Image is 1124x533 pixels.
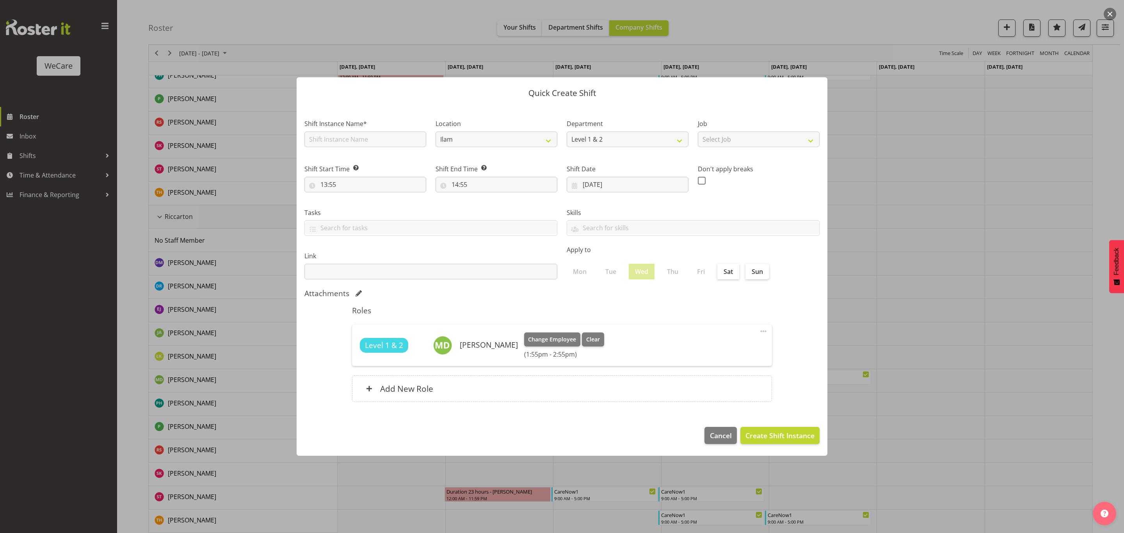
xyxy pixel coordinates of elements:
label: Link [304,251,557,261]
label: Sun [745,264,769,279]
input: Shift Instance Name [304,131,426,147]
h5: Roles [352,306,772,315]
label: Wed [629,264,654,279]
label: Job [698,119,820,128]
span: Clear [586,335,600,344]
h5: Attachments [304,289,349,298]
img: help-xxl-2.png [1101,510,1108,517]
label: Shift Instance Name* [304,119,426,128]
button: Feedback - Show survey [1109,240,1124,293]
label: Shift End Time [436,164,557,174]
label: Shift Date [567,164,688,174]
label: Tue [599,264,622,279]
label: Department [567,119,688,128]
button: Cancel [704,427,736,444]
button: Create Shift Instance [740,427,820,444]
label: Apply to [567,245,820,254]
h6: [PERSON_NAME] [460,341,518,349]
input: Click to select... [436,177,557,192]
label: Thu [661,264,685,279]
img: marie-claire-dickson-bakker11590.jpg [433,336,452,355]
span: Cancel [710,430,732,441]
span: Create Shift Instance [745,430,815,441]
h6: (1:55pm - 2:55pm) [524,350,604,358]
label: Mon [567,264,593,279]
span: Level 1 & 2 [365,340,403,351]
button: Change Employee [524,332,581,346]
label: Skills [567,208,820,217]
label: Don't apply breaks [698,164,820,174]
input: Search for tasks [305,222,557,234]
label: Fri [691,264,711,279]
h6: Add New Role [380,384,433,394]
label: Location [436,119,557,128]
span: Feedback [1113,248,1120,275]
span: Change Employee [528,335,576,344]
input: Search for skills [567,222,819,234]
input: Click to select... [304,177,426,192]
button: Clear [582,332,604,346]
label: Sat [717,264,739,279]
label: Shift Start Time [304,164,426,174]
p: Quick Create Shift [304,89,820,97]
label: Tasks [304,208,557,217]
input: Click to select... [567,177,688,192]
